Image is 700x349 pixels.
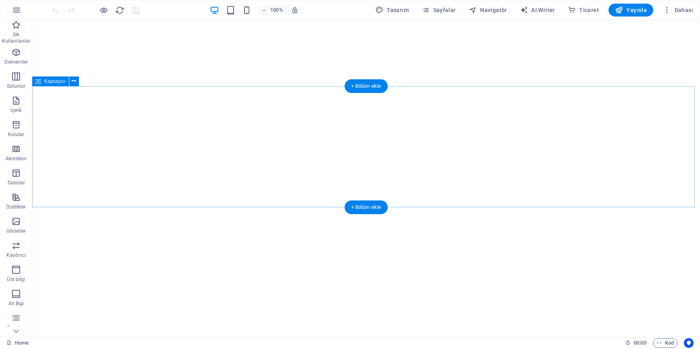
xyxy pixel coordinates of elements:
p: Elementler [4,59,28,65]
span: : [639,340,640,346]
span: Tasarım [375,6,409,14]
p: Kaydırıcı [6,252,26,258]
p: Formlar [7,324,25,331]
p: Alt Bigi [8,300,24,307]
button: Usercentrics [684,338,694,348]
span: Yayınla [615,6,647,14]
i: Sayfayı yeniden yükleyin [115,6,124,15]
button: Ön izleme modundan çıkıp düzenlemeye devam etmek için buraya tıklayın [99,5,108,15]
button: Tasarım [372,4,412,17]
div: Tasarım (Ctrl+Alt+Y) [372,4,412,17]
p: Üst bilgi [7,276,25,283]
button: reload [115,5,124,15]
p: Akordeon [6,155,27,162]
span: AI Writer [520,6,555,14]
div: + Bölüm ekle [345,79,388,93]
span: Kapsayıcı [44,79,66,84]
button: Dahası [660,4,696,17]
h6: 100% [270,5,283,15]
button: Yayınla [609,4,653,17]
p: Kutular [8,131,25,138]
button: Ticaret [565,4,602,17]
div: + Bölüm ekle [345,200,388,214]
span: Navigatör [469,6,507,14]
button: Kod [653,338,677,348]
span: 00 00 [634,338,646,348]
button: AI Writer [517,4,558,17]
i: Yeniden boyutlandırmada yakınlaştırma düzeyini seçilen cihaza uyacak şekilde otomatik olarak ayarla. [291,6,298,14]
p: Özellikler [6,204,26,210]
span: Dahası [663,6,693,14]
button: Sayfalar [418,4,459,17]
p: Görseller [6,228,26,234]
p: Sütunlar [7,83,26,89]
h6: Oturum süresi [625,338,646,348]
span: Sayfalar [422,6,456,14]
span: Kod [657,338,674,348]
span: Ticaret [568,6,599,14]
p: İçerik [10,107,22,114]
button: 100% [258,5,287,15]
a: Seçimi iptal etmek için tıkla. Sayfaları açmak için çift tıkla [6,338,29,348]
p: Tablolar [7,180,25,186]
button: Navigatör [466,4,510,17]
